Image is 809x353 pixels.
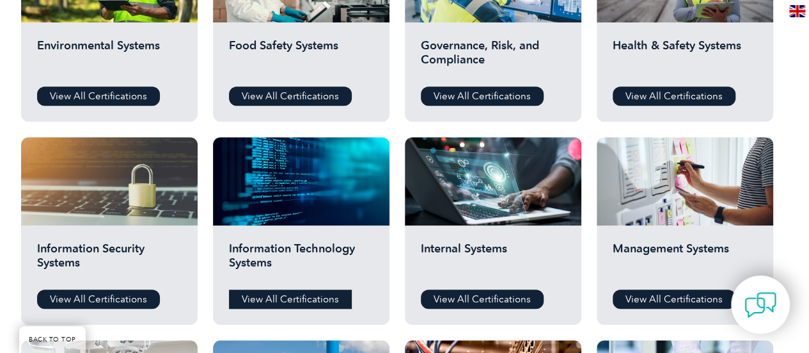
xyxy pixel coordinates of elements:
a: View All Certifications [613,86,735,106]
h2: Food Safety Systems [229,38,373,77]
h2: Information Security Systems [37,242,182,280]
h2: Health & Safety Systems [613,38,757,77]
h2: Environmental Systems [37,38,182,77]
img: en [789,5,805,17]
a: View All Certifications [37,290,160,309]
h2: Governance, Risk, and Compliance [421,38,565,77]
a: BACK TO TOP [19,326,86,353]
a: View All Certifications [421,290,544,309]
a: View All Certifications [613,290,735,309]
h2: Internal Systems [421,242,565,280]
a: View All Certifications [229,290,352,309]
h2: Information Technology Systems [229,242,373,280]
img: contact-chat.png [744,289,776,321]
h2: Management Systems [613,242,757,280]
a: View All Certifications [421,86,544,106]
a: View All Certifications [229,86,352,106]
a: View All Certifications [37,86,160,106]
